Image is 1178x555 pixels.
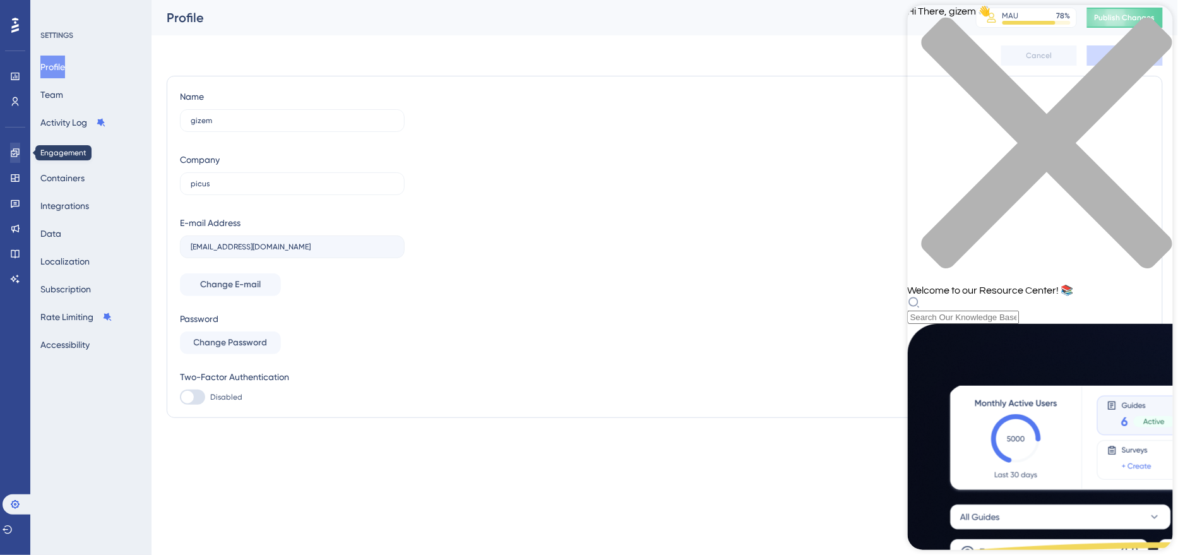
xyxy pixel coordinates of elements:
span: Change E-mail [200,277,261,292]
button: Integrations [40,194,89,217]
span: Change Password [194,335,268,350]
div: Company [180,152,220,167]
input: E-mail Address [191,242,394,251]
button: Data [40,222,61,245]
button: Profile [40,56,65,78]
input: Company Name [191,179,394,188]
button: Localization [40,250,90,273]
span: Disabled [210,392,242,402]
button: Change E-mail [180,273,281,296]
button: Activity Log [40,111,106,134]
div: Profile [167,9,944,27]
span: Need Help? [30,3,79,18]
div: Two-Factor Authentication [180,369,405,385]
button: Open AI Assistant Launcher [4,4,34,34]
button: Change Password [180,331,281,354]
button: Accessibility [40,333,90,356]
button: Subscription [40,278,91,301]
div: SETTINGS [40,30,143,40]
div: 4 [88,6,92,16]
button: Containers [40,167,85,189]
div: Name [180,89,204,104]
button: Installation [40,139,85,162]
input: Name Surname [191,116,394,125]
div: E-mail Address [180,215,241,230]
div: Password [180,311,405,326]
button: Team [40,83,63,106]
img: launcher-image-alternative-text [8,8,30,30]
button: Rate Limiting [40,306,112,328]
